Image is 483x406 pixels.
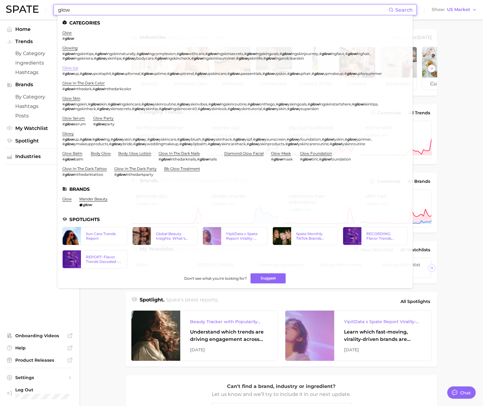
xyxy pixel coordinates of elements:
span: # [159,106,161,111]
a: glow party [93,116,114,120]
em: glow [235,137,244,142]
em: glow [97,51,106,56]
span: # [137,51,139,56]
a: glow in the dark nails [159,151,200,156]
span: Settings [15,375,64,380]
span: # [62,137,65,142]
span: ysuperskin [299,106,319,111]
a: by Category [5,92,75,102]
span: ylipbalm [191,142,207,146]
em: glow [136,142,145,146]
span: # [133,137,135,142]
a: Product Releases [5,356,75,365]
em: glow [310,102,319,106]
a: YipitData x Spate Report Virality-Driven Brands Are Taking a Slice of the Beauty Pie [203,227,268,245]
a: glow serum [62,116,85,120]
span: Search [395,7,413,13]
span: withcare [188,51,204,56]
span: by Category [15,50,64,56]
span: uptrend [179,71,194,76]
em: glow [314,71,323,76]
em: glow [65,137,74,142]
em: glow [95,87,104,91]
em: glow [82,71,91,76]
span: # [155,56,157,61]
span: culinary [422,78,458,90]
em: glow [65,56,74,61]
div: , , , , , , , , , , [62,71,382,76]
span: # [195,71,197,76]
span: ing [104,137,110,142]
span: upessentials [239,71,262,76]
span: ymakeupproducts [74,142,108,146]
a: All Watchlists [399,246,432,254]
span: # [111,137,113,142]
em: glow [194,56,203,61]
span: # [132,106,134,111]
em: glow [65,87,74,91]
span: ingandclearskin [275,56,304,61]
em: glow [114,71,123,76]
a: diamond glow facial [224,151,264,156]
span: # [205,51,208,56]
span: # [247,102,250,106]
em: glow [266,56,275,61]
span: skin [100,102,107,106]
a: glow in the dark party [114,166,157,171]
em: glow [179,102,188,106]
span: # [345,51,348,56]
span: yskinsecrets [108,106,131,111]
em: glow [290,106,299,111]
em: glow [322,51,331,56]
div: YipitData x Spate Report Virality-Driven Brands Are Taking a Slice of the Beauty Pie [226,231,262,241]
em: glow [210,142,219,146]
a: glowing [62,46,78,50]
div: YipitData x Spate Report Virality-Driven Brands Are Taking a Slice of the Beauty Pie [344,318,422,325]
em: glow [65,51,74,56]
span: Hashtags [15,69,64,75]
span: My Watchlist [15,125,64,131]
span: Posts [15,113,64,119]
span: ingskincheck [166,56,190,61]
span: ingskinhack [74,106,96,111]
span: # [62,71,65,76]
a: body glow lotion [118,151,151,156]
span: ingskin [74,102,87,106]
span: ybride [121,142,132,146]
em: glow [324,137,333,142]
span: # [62,36,65,41]
span: yskingoals [287,102,307,106]
span: upforreal [123,71,140,76]
span: # [344,71,347,76]
a: glow in the dark tattoo [62,166,107,171]
span: ingcomplexion [148,51,176,56]
div: Beauty Tracker with Popularity Index [190,318,268,325]
em: glow [134,106,144,111]
span: yspf [244,137,252,142]
span: # [108,102,110,106]
em: glow [110,102,119,106]
a: Onboarding Videos [5,331,75,340]
span: # [93,122,96,126]
a: Hashtags [5,68,75,77]
em: glow [112,142,121,146]
img: SPATE [6,6,38,13]
a: glow up [62,65,78,70]
span: by Category [15,94,64,100]
span: Trends [15,39,64,44]
span: up [74,137,79,142]
em: glow [180,137,189,142]
span: yskinlife [248,56,262,61]
span: # [167,71,170,76]
div: , , , , , , , , , , , , , , , , , , , , [62,137,401,146]
div: , [62,87,131,91]
a: glow [62,197,72,201]
em: glow [95,137,104,142]
a: All Spotlights [399,296,432,307]
button: Trends [5,37,75,46]
span: yskintips [105,56,122,61]
span: # [95,51,97,56]
em: glow [255,137,265,142]
span: # [263,56,266,61]
span: # [141,71,144,76]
